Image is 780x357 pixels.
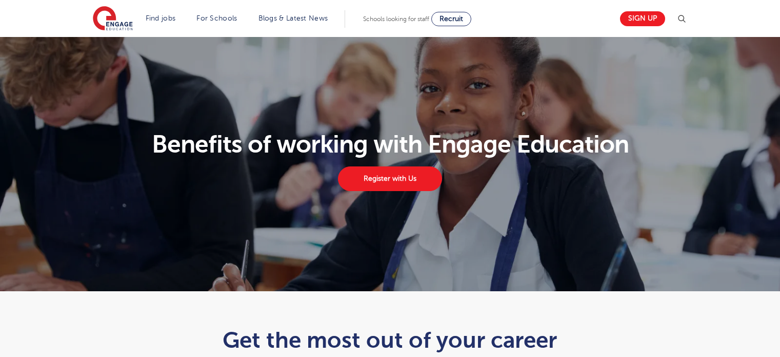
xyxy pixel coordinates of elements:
img: Engage Education [93,6,133,32]
a: For Schools [196,14,237,22]
a: Find jobs [146,14,176,22]
h1: Benefits of working with Engage Education [87,132,693,157]
a: Recruit [431,12,471,26]
a: Register with Us [338,166,442,191]
a: Blogs & Latest News [258,14,328,22]
span: Schools looking for staff [363,15,429,23]
h1: Get the most out of your career [138,327,642,353]
a: Sign up [620,11,665,26]
span: Recruit [439,15,463,23]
